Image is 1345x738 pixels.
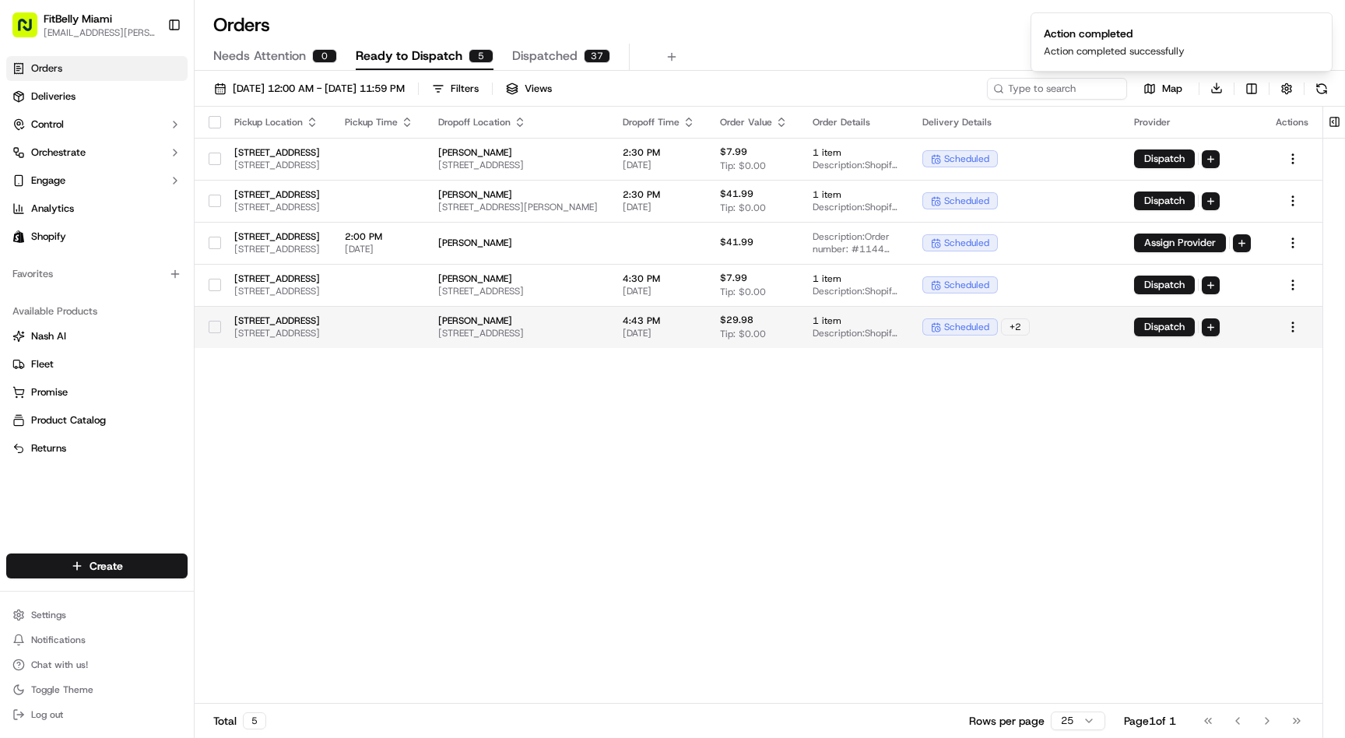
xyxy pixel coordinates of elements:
a: Product Catalog [12,413,181,427]
span: [DATE] [623,159,695,171]
span: [STREET_ADDRESS] [438,327,598,339]
div: + 2 [1001,318,1030,336]
div: Provider [1134,116,1251,128]
button: Orchestrate [6,140,188,165]
span: $41.99 [720,188,753,200]
span: [DATE] [623,285,695,297]
span: Product Catalog [31,413,106,427]
span: Tip: $0.00 [720,202,766,214]
button: [DATE] 12:00 AM - [DATE] 11:59 PM [207,78,412,100]
button: Refresh [1311,78,1333,100]
span: Settings [31,609,66,621]
button: Dispatch [1134,276,1195,294]
span: [DATE] [223,241,255,254]
div: Start new chat [70,149,255,164]
input: Type to search [987,78,1127,100]
div: Total [213,712,266,729]
span: Chat with us! [31,659,88,671]
div: Dropoff Location [438,116,598,128]
span: 2:30 PM [623,146,695,159]
span: Engage [31,174,65,188]
button: [EMAIL_ADDRESS][PERSON_NAME][DOMAIN_NAME] [44,26,155,39]
a: Shopify [6,224,188,249]
span: API Documentation [147,348,250,364]
div: 5 [243,712,266,729]
span: [PERSON_NAME] [438,272,598,285]
button: Promise [6,380,188,405]
span: Wisdom [PERSON_NAME] [48,283,166,296]
button: Dispatch [1134,149,1195,168]
span: Tip: $0.00 [720,328,766,340]
a: Analytics [6,196,188,221]
span: Description: Order number: #1144 for [PERSON_NAME] [813,230,897,255]
a: Promise [12,385,181,399]
div: Actions [1276,116,1310,128]
button: Engage [6,168,188,193]
div: Page 1 of 1 [1124,713,1176,729]
span: [PERSON_NAME] [438,188,598,201]
a: Deliveries [6,84,188,109]
button: Product Catalog [6,408,188,433]
button: Fleet [6,352,188,377]
span: [STREET_ADDRESS] [234,243,320,255]
a: Fleet [12,357,181,371]
button: Notifications [6,629,188,651]
div: Action completed successfully [1044,44,1185,58]
div: 37 [584,49,610,63]
div: Action completed [1044,26,1185,41]
span: [DATE] [177,283,209,296]
span: scheduled [944,153,989,165]
a: Nash AI [12,329,181,343]
span: Deliveries [31,90,76,104]
span: Ready to Dispatch [356,47,462,65]
span: 1 item [813,315,897,327]
span: Description: Shopify Order #1148 for [PERSON_NAME] [813,285,897,297]
span: [STREET_ADDRESS] [234,315,320,327]
div: Available Products [6,299,188,324]
a: Returns [12,441,181,455]
span: [STREET_ADDRESS] [234,285,320,297]
span: Notifications [31,634,86,646]
button: Toggle Theme [6,679,188,701]
span: [STREET_ADDRESS] [234,272,320,285]
span: Needs Attention [213,47,306,65]
img: Shopify logo [12,230,25,243]
input: Got a question? Start typing here... [40,100,280,117]
span: Fleet [31,357,54,371]
p: Rows per page [969,713,1045,729]
button: Control [6,112,188,137]
div: Filters [451,82,479,96]
a: Orders [6,56,188,81]
span: 2:00 PM [345,230,413,243]
h1: Orders [213,12,270,37]
span: • [169,283,174,296]
button: FitBelly Miami [44,11,112,26]
span: [STREET_ADDRESS] [234,159,320,171]
img: 1736555255976-a54dd68f-1ca7-489b-9aae-adbdc363a1c4 [16,149,44,177]
p: Welcome 👋 [16,62,283,87]
a: 📗Knowledge Base [9,342,125,370]
span: [STREET_ADDRESS] [234,230,320,243]
span: [PERSON_NAME] [438,146,598,159]
span: 1 item [813,146,897,159]
span: Tip: $0.00 [720,286,766,298]
span: $7.99 [720,146,747,158]
button: Chat with us! [6,654,188,676]
span: [DATE] [623,201,695,213]
span: Description: Shopify Order #1135 for [PERSON_NAME] [813,159,897,171]
span: Analytics [31,202,74,216]
span: scheduled [944,195,989,207]
div: We're available if you need us! [70,164,214,177]
span: [STREET_ADDRESS][PERSON_NAME] [438,201,598,213]
span: [DEMOGRAPHIC_DATA][PERSON_NAME] [48,241,212,254]
div: Past conversations [16,202,104,215]
span: [PERSON_NAME] [438,237,598,249]
span: $7.99 [720,272,747,284]
span: scheduled [944,279,989,291]
button: Nash AI [6,324,188,349]
span: scheduled [944,321,989,333]
div: 0 [312,49,337,63]
div: Order Value [720,116,788,128]
div: Favorites [6,262,188,286]
span: [STREET_ADDRESS] [234,188,320,201]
